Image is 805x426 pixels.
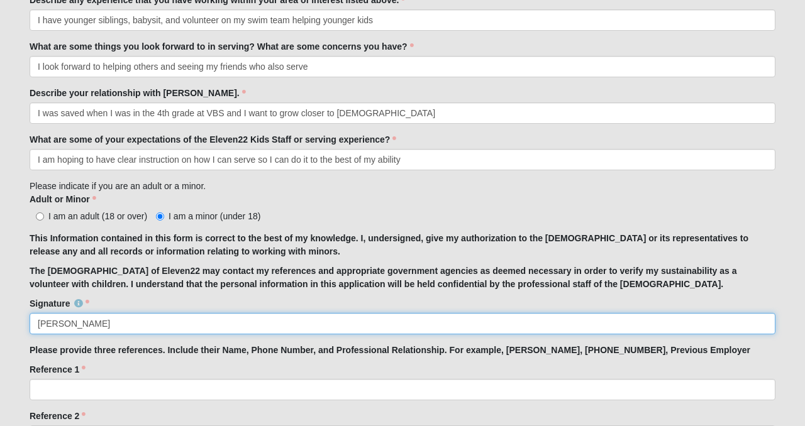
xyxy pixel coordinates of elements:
[30,363,86,376] label: Reference 1
[30,233,748,256] strong: This Information contained in this form is correct to the best of my knowledge. I, undersigned, g...
[169,211,260,221] span: I am a minor (under 18)
[30,345,750,355] strong: Please provide three references. Include their Name, Phone Number, and Professional Relationship....
[30,266,737,289] strong: The [DEMOGRAPHIC_DATA] of Eleven22 may contact my references and appropriate government agencies ...
[156,212,164,221] input: I am a minor (under 18)
[30,40,414,53] label: What are some things you look forward to in serving? What are some concerns you have?
[30,133,396,146] label: What are some of your expectations of the Eleven22 Kids Staff or serving experience?
[30,410,86,422] label: Reference 2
